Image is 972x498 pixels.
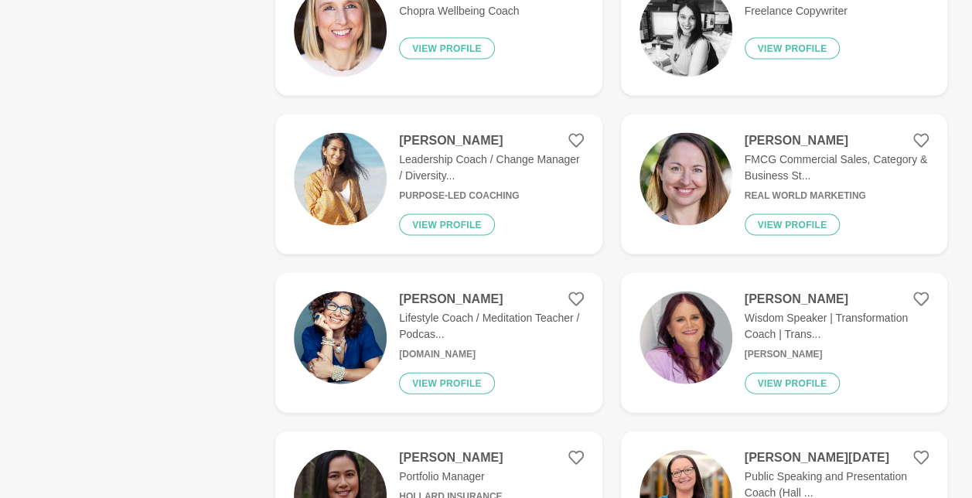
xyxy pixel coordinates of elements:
p: Lifestyle Coach / Meditation Teacher / Podcas... [399,310,583,343]
img: 5e63df01a25317d2dcb4aadb0cf13309c1b366df-2661x2994.jpg [639,133,732,226]
a: [PERSON_NAME]FMCG Commercial Sales, Category & Business St...Real World MarketingView profile [621,114,947,254]
p: Chopra Wellbeing Coach [399,3,519,19]
h4: [PERSON_NAME][DATE] [745,450,929,466]
p: FMCG Commercial Sales, Category & Business St... [745,152,929,184]
h6: Real World Marketing [745,190,929,202]
button: View profile [745,214,841,236]
p: Portfolio Manager [399,469,503,485]
img: f7776d98eb503d4ba7f422fc37d5ba0f2243149c-3336x5008.jpg [294,292,387,384]
p: Wisdom Speaker | Transformation Coach | Trans... [745,310,929,343]
button: View profile [399,214,495,236]
button: View profile [399,373,495,394]
img: 55e0ed57f3ba5424a5660e136578c55d23bb18a6-3239x4319.jpg [294,133,387,226]
h6: [PERSON_NAME] [745,349,929,360]
p: Freelance Copywriter [745,3,848,19]
p: Leadership Coach / Change Manager / Diversity... [399,152,583,184]
a: [PERSON_NAME]Wisdom Speaker | Transformation Coach | Trans...[PERSON_NAME]View profile [621,273,947,413]
h6: [DOMAIN_NAME] [399,349,583,360]
h4: [PERSON_NAME] [399,133,583,148]
button: View profile [745,38,841,60]
h4: [PERSON_NAME] [399,450,503,466]
a: [PERSON_NAME]Leadership Coach / Change Manager / Diversity...Purpose-Led CoachingView profile [275,114,602,254]
h6: Purpose-Led Coaching [399,190,583,202]
h4: [PERSON_NAME] [745,133,929,148]
button: View profile [745,373,841,394]
button: View profile [399,38,495,60]
a: [PERSON_NAME]Lifestyle Coach / Meditation Teacher / Podcas...[DOMAIN_NAME]View profile [275,273,602,413]
h4: [PERSON_NAME] [745,292,929,307]
h4: [PERSON_NAME] [399,292,583,307]
img: a4213b8a5233650e15f620b0517a6d390857257c-990x1240.jpg [639,292,732,384]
